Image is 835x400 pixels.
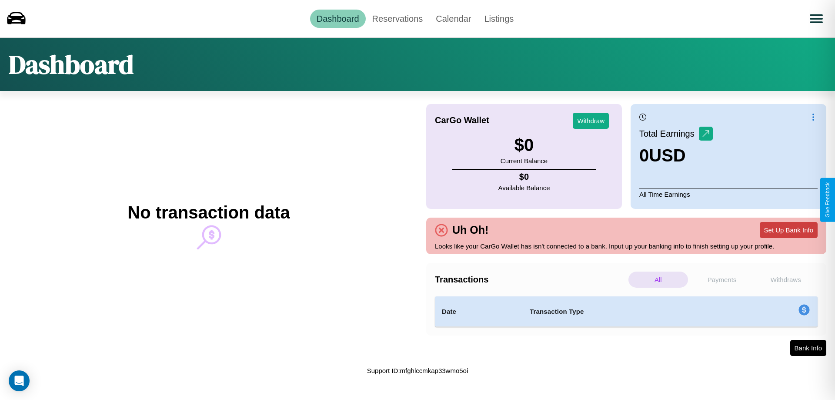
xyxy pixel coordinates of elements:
[573,113,609,129] button: Withdraw
[639,188,818,200] p: All Time Earnings
[367,365,468,376] p: Support ID: mfghlccmkap33wmo5oi
[429,10,478,28] a: Calendar
[639,146,713,165] h3: 0 USD
[501,135,548,155] h3: $ 0
[435,240,818,252] p: Looks like your CarGo Wallet has isn't connected to a bank. Input up your banking info to finish ...
[498,182,550,194] p: Available Balance
[435,115,489,125] h4: CarGo Wallet
[435,275,626,285] h4: Transactions
[530,306,727,317] h4: Transaction Type
[825,182,831,218] div: Give Feedback
[692,272,752,288] p: Payments
[639,126,699,141] p: Total Earnings
[310,10,366,28] a: Dashboard
[760,222,818,238] button: Set Up Bank Info
[478,10,520,28] a: Listings
[501,155,548,167] p: Current Balance
[9,47,134,82] h1: Dashboard
[756,272,815,288] p: Withdraws
[442,306,516,317] h4: Date
[498,172,550,182] h4: $ 0
[9,370,30,391] div: Open Intercom Messenger
[628,272,688,288] p: All
[804,7,828,31] button: Open menu
[448,224,493,236] h4: Uh Oh!
[435,296,818,327] table: simple table
[366,10,430,28] a: Reservations
[127,203,290,222] h2: No transaction data
[790,340,826,356] button: Bank Info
